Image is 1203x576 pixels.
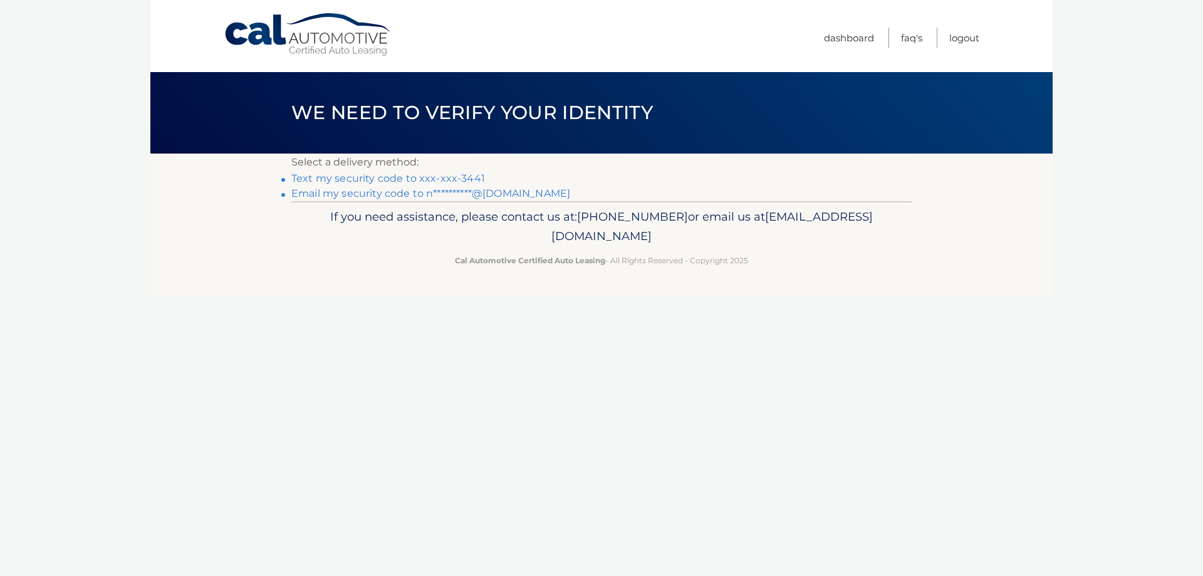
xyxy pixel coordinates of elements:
a: Email my security code to n**********@[DOMAIN_NAME] [291,187,570,199]
a: Dashboard [824,28,874,48]
span: We need to verify your identity [291,101,653,124]
p: Select a delivery method: [291,154,912,171]
p: If you need assistance, please contact us at: or email us at [299,207,904,247]
a: Cal Automotive [224,13,393,57]
span: [PHONE_NUMBER] [577,209,688,224]
a: Logout [949,28,979,48]
strong: Cal Automotive Certified Auto Leasing [455,256,605,265]
a: Text my security code to xxx-xxx-3441 [291,172,485,184]
p: - All Rights Reserved - Copyright 2025 [299,254,904,267]
a: FAQ's [901,28,922,48]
